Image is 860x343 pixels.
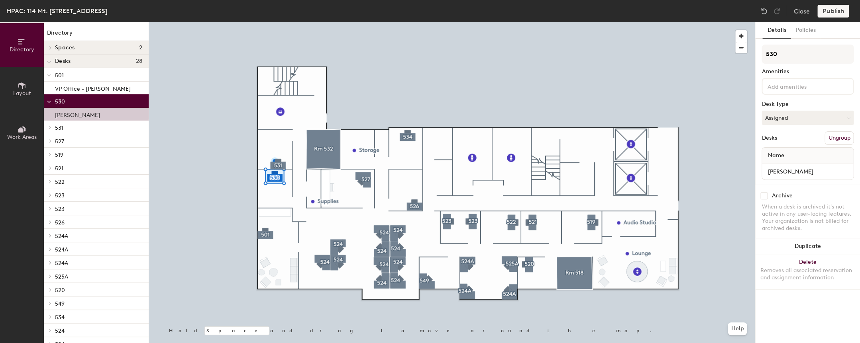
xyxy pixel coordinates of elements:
[135,58,142,64] span: 28
[55,98,65,105] span: 530
[55,219,65,226] span: 526
[55,72,64,79] span: 501
[55,45,75,51] span: Spaces
[755,238,860,254] button: Duplicate
[44,29,149,41] h1: Directory
[10,46,34,53] span: Directory
[825,131,854,145] button: Ungroup
[55,138,64,145] span: 527
[55,314,65,321] span: 534
[760,267,855,281] div: Removes all associated reservation and assignment information
[55,83,131,92] p: VP Office - [PERSON_NAME]
[55,179,65,185] span: 522
[55,58,71,64] span: Desks
[55,109,100,119] p: [PERSON_NAME]
[55,260,68,267] span: 524A
[6,6,108,16] div: HPAC: 114 Mt. [STREET_ADDRESS]
[55,206,65,212] span: 523
[762,111,854,125] button: Assigned
[7,134,37,140] span: Work Areas
[764,148,788,163] span: Name
[13,90,31,97] span: Layout
[55,327,65,334] span: 524
[791,22,820,39] button: Policies
[55,246,68,253] span: 524A
[728,322,747,335] button: Help
[760,7,768,15] img: Undo
[55,125,63,131] span: 531
[762,135,777,141] div: Desks
[55,165,63,172] span: 521
[772,193,792,199] div: Archive
[793,5,809,18] button: Close
[55,233,68,240] span: 524A
[755,254,860,289] button: DeleteRemoves all associated reservation and assignment information
[139,45,142,51] span: 2
[764,166,852,177] input: Unnamed desk
[762,101,854,107] div: Desk Type
[55,300,65,307] span: 549
[55,287,65,294] span: 520
[762,22,791,39] button: Details
[762,68,854,75] div: Amenities
[55,273,68,280] span: 525A
[762,203,854,232] div: When a desk is archived it's not active in any user-facing features. Your organization is not bil...
[766,81,837,91] input: Add amenities
[55,152,63,158] span: 519
[55,192,65,199] span: 523
[773,7,781,15] img: Redo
